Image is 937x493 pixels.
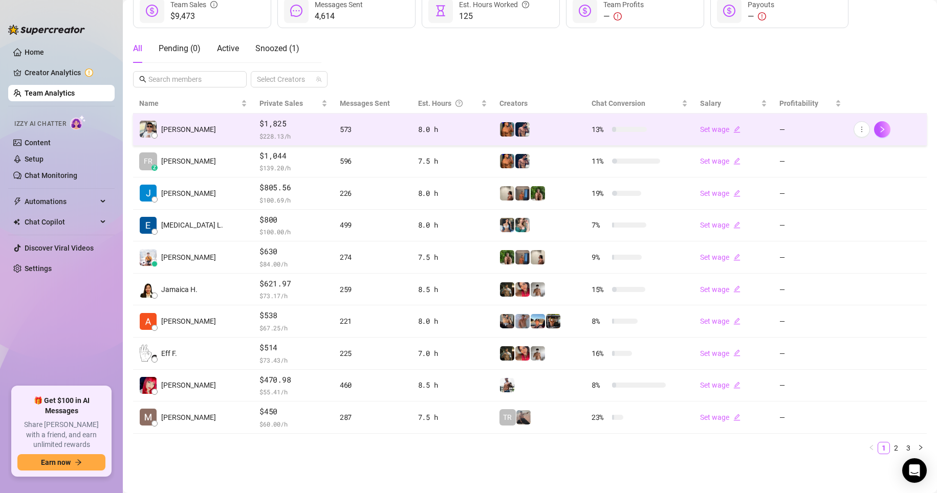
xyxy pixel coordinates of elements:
th: Creators [493,94,585,114]
img: Rick Gino Tarce… [140,121,157,138]
a: Set wageedit [700,285,740,294]
span: Jamaica H. [161,284,198,295]
span: $621.97 [259,278,328,290]
a: Set wageedit [700,189,740,197]
span: search [139,76,146,83]
span: 16 % [592,348,608,359]
span: right [879,126,886,133]
span: 11 % [592,155,608,167]
span: $538 [259,309,328,322]
img: JG [500,122,514,137]
div: Est. Hours [418,98,479,109]
span: $ 60.00 /h [259,419,328,429]
span: hourglass [434,5,447,17]
img: Mariane Subia [140,409,157,425]
div: 8.0 h [418,219,487,231]
span: $9,473 [170,10,217,23]
img: JUSTIN [500,378,514,392]
span: edit [733,221,740,229]
img: Exon Locsin [140,217,157,234]
span: $ 139.20 /h [259,163,328,173]
span: $514 [259,342,328,354]
span: [PERSON_NAME] [161,412,216,423]
span: $450 [259,406,328,418]
a: Set wageedit [700,253,740,261]
a: Settings [25,264,52,273]
td: — [773,401,847,434]
a: 1 [878,442,889,454]
div: 7.5 h [418,412,487,423]
th: Name [133,94,253,114]
span: FR [144,155,152,167]
span: Active [217,43,239,53]
span: $805.56 [259,182,328,194]
span: $630 [259,245,328,258]
span: Payouts [748,1,774,9]
span: edit [733,158,740,165]
span: left [868,444,875,451]
div: 460 [340,379,406,391]
span: edit [733,254,740,261]
img: George [500,314,514,328]
span: [MEDICAL_DATA] L. [161,219,223,231]
a: Creator Analytics exclamation-circle [25,64,106,81]
div: 8.5 h [418,284,487,295]
span: edit [733,285,740,293]
input: Search members [148,74,232,85]
span: 23 % [592,412,608,423]
img: Joey [515,314,530,328]
span: Chat Conversion [592,99,645,107]
span: $ 73.43 /h [259,355,328,365]
span: dollar-circle [723,5,735,17]
span: Eff F. [161,348,177,359]
a: Team Analytics [25,89,75,97]
span: edit [733,414,740,421]
img: Nathaniel [500,250,514,264]
button: right [914,442,927,454]
img: Tony [500,346,514,361]
span: Messages Sent [340,99,390,107]
span: TR [503,412,512,423]
li: 1 [878,442,890,454]
span: dollar-circle [579,5,591,17]
img: aussieboy_j [531,282,545,297]
img: AI Chatter [70,115,86,130]
span: Messages Sent [315,1,363,9]
img: logo-BBDzfeDw.svg [8,25,85,35]
li: 3 [902,442,914,454]
a: Set wageedit [700,125,740,133]
div: 8.0 h [418,316,487,327]
span: $ 84.00 /h [259,259,328,269]
span: [PERSON_NAME] [161,155,216,167]
div: — [748,10,774,23]
div: Open Intercom Messenger [902,458,927,483]
span: Snoozed ( 1 ) [255,43,299,53]
img: Rupert T. [140,185,157,201]
div: z [151,165,158,171]
a: Set wageedit [700,157,740,165]
span: 4,614 [315,10,363,23]
li: Next Page [914,442,927,454]
td: — [773,274,847,306]
span: 🎁 Get $100 in AI Messages [17,396,105,416]
a: Content [25,139,51,147]
div: Pending ( 0 ) [159,42,201,55]
td: — [773,146,847,178]
img: JG [500,154,514,168]
img: Vanessa [515,282,530,297]
span: 8 % [592,379,608,391]
span: $ 100.00 /h [259,227,328,237]
img: Wayne [515,250,530,264]
span: thunderbolt [13,197,21,206]
img: Tony [500,282,514,297]
span: Profitability [779,99,818,107]
span: [PERSON_NAME] [161,188,216,199]
a: Set wageedit [700,381,740,389]
span: [PERSON_NAME] [161,124,216,135]
span: $470.98 [259,374,328,386]
div: 7.0 h [418,348,487,359]
a: Set wageedit [700,349,740,357]
span: team [316,76,322,82]
td: — [773,305,847,338]
span: edit [733,190,740,197]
